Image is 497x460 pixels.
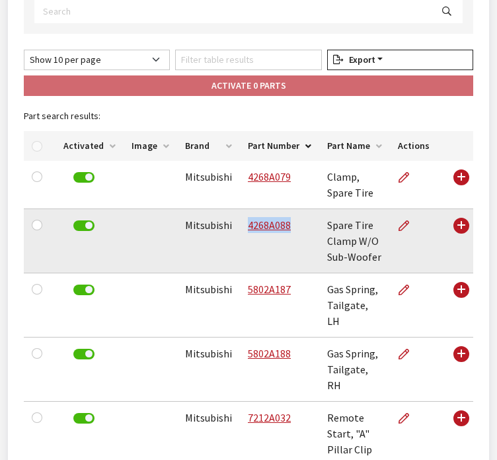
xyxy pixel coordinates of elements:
[240,131,319,161] th: Part Number: activate to sort column descending
[444,273,473,338] td: Use Enter key to show more/less
[398,273,420,306] a: Edit Part
[73,349,95,359] label: Deactivate Part
[177,131,240,161] th: Brand: activate to sort column ascending
[398,402,420,435] a: Edit Part
[73,285,95,295] label: Deactivate Part
[398,161,420,194] a: Edit Part
[248,411,291,424] a: 7212A032
[327,50,473,70] button: Export
[177,338,240,402] td: Mitsubishi
[319,338,390,402] td: Gas Spring, Tailgate, RH
[124,131,177,161] th: Image: activate to sort column ascending
[73,413,95,424] label: Deactivate Part
[73,172,95,183] label: Deactivate Part
[248,170,291,183] a: 4268A079
[444,161,473,209] td: Use Enter key to show more/less
[175,50,321,70] input: Filter table results
[177,273,240,338] td: Mitsubishi
[73,220,95,231] label: Deactivate Part
[248,347,291,360] a: 5802A188
[344,54,375,66] span: Export
[444,338,473,402] td: Use Enter key to show more/less
[319,161,390,209] td: Clamp, Spare Tire
[390,131,444,161] th: Actions
[319,273,390,338] td: Gas Spring, Tailgate, LH
[248,218,291,232] a: 4268A088
[319,209,390,273] td: Spare Tire Clamp W/O Sub-Woofer
[398,209,420,242] a: Edit Part
[248,283,291,296] a: 5802A187
[398,338,420,371] a: Edit Part
[24,101,473,131] caption: Part search results:
[56,131,124,161] th: Activated: activate to sort column ascending
[319,131,390,161] th: Part Name: activate to sort column ascending
[177,209,240,273] td: Mitsubishi
[444,209,473,273] td: Use Enter key to show more/less
[177,161,240,209] td: Mitsubishi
